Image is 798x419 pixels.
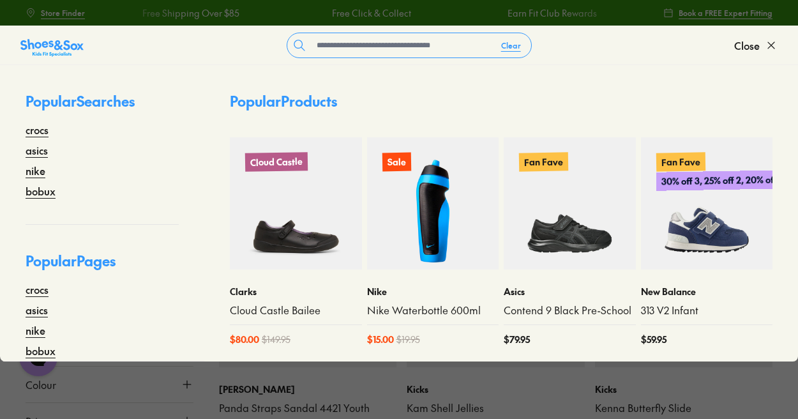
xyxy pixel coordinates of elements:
span: Colour [26,377,56,392]
a: nike [26,323,45,338]
a: crocs [26,122,49,137]
p: [PERSON_NAME] [219,383,397,396]
button: Gorgias live chat [6,4,45,43]
span: $ 80.00 [230,333,259,346]
p: Fan Fave [519,152,568,171]
a: 313 V2 Infant [641,303,773,317]
p: Popular Products [230,91,337,112]
span: Book a FREE Expert Fitting [679,7,772,19]
span: $ 15.00 [367,333,394,346]
p: New Balance [641,285,773,298]
span: $ 19.95 [396,333,420,346]
a: bobux [26,343,56,358]
a: Cloud Castle Bailee [230,303,362,317]
a: Sale [367,137,499,270]
a: Contend 9 Black Pre-School [504,303,636,317]
button: Close [734,31,778,59]
button: Clear [491,34,531,57]
p: Nike [367,285,499,298]
a: Kam Shell Jellies [407,401,585,415]
p: Asics [504,285,636,298]
span: $ 79.95 [504,333,530,346]
p: Kicks [595,383,773,396]
p: Popular Pages [26,250,179,282]
a: Store Finder [26,1,85,24]
a: Shoes &amp; Sox [20,35,84,56]
p: Popular Searches [26,91,179,122]
p: Kicks [407,383,585,396]
a: Nike Waterbottle 600ml [367,303,499,317]
a: Free Shipping Over $85 [142,6,239,20]
a: nike [26,163,45,178]
p: Clarks [230,285,362,298]
a: Fan Fave30% off 3, 25% off 2, 20% off 1 [641,137,773,270]
a: asics [26,142,48,158]
p: Sale [382,153,410,172]
a: Earn Fit Club Rewards [508,6,597,20]
a: Book a FREE Expert Fitting [663,1,772,24]
a: Free Click & Collect [332,6,411,20]
img: SNS_Logo_Responsive.svg [20,38,84,58]
p: Cloud Castle [245,152,308,172]
span: Store Finder [41,7,85,19]
a: bobux [26,183,56,199]
a: Cloud Castle [230,137,362,270]
a: Kenna Butterfly Slide [595,401,773,415]
span: $ 59.95 [641,333,666,346]
p: Fan Fave [656,152,705,171]
a: crocs [26,282,49,297]
button: Colour [26,367,193,402]
a: Fan Fave [504,137,636,270]
span: Close [734,38,760,53]
a: asics [26,302,48,317]
a: Panda Straps Sandal 4421 Youth [219,401,397,415]
p: 30% off 3, 25% off 2, 20% off 1 [656,170,787,191]
span: $ 149.95 [262,333,290,346]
